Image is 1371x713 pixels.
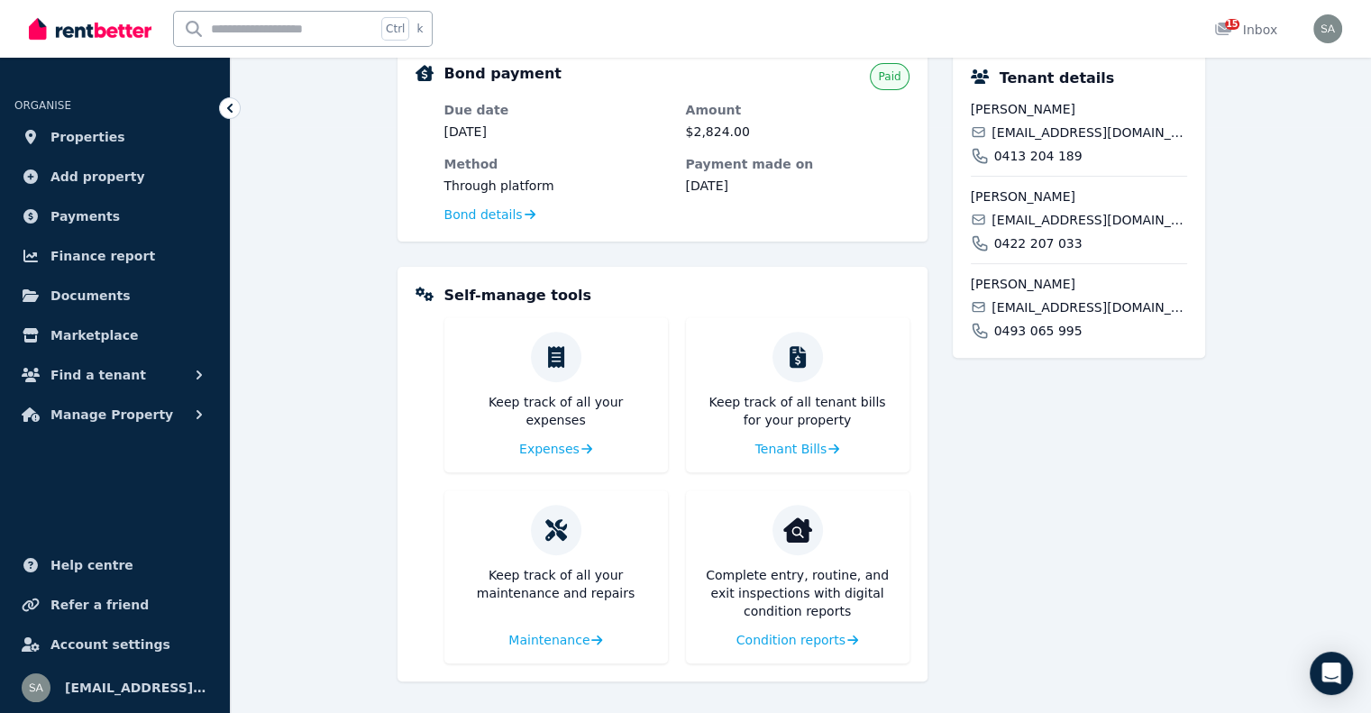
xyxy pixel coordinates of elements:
a: Documents [14,278,215,314]
dd: Through platform [444,177,668,195]
p: Keep track of all your expenses [459,393,654,429]
div: Open Intercom Messenger [1310,652,1353,695]
a: Finance report [14,238,215,274]
span: 15 [1225,19,1239,30]
dt: Payment made on [686,155,909,173]
a: Condition reports [736,631,859,649]
a: Marketplace [14,317,215,353]
span: Finance report [50,245,155,267]
img: savim83@gmail.com [22,673,50,702]
span: Help centre [50,554,133,576]
p: Complete entry, routine, and exit inspections with digital condition reports [700,566,895,620]
span: Tenant Bills [755,440,827,458]
dt: Method [444,155,668,173]
h5: Self-manage tools [444,285,591,306]
img: RentBetter [29,15,151,42]
a: Bond details [444,206,535,224]
span: Add property [50,166,145,187]
span: [EMAIL_ADDRESS][DOMAIN_NAME] [992,123,1186,142]
p: Keep track of all tenant bills for your property [700,393,895,429]
a: Refer a friend [14,587,215,623]
dt: Amount [686,101,909,119]
span: Documents [50,285,131,306]
span: Maintenance [508,631,590,649]
a: Add property [14,159,215,195]
span: Paid [878,69,900,84]
p: Keep track of all your maintenance and repairs [459,566,654,602]
span: [EMAIL_ADDRESS][DOMAIN_NAME] [992,298,1186,316]
span: [EMAIL_ADDRESS][DOMAIN_NAME] [992,211,1186,229]
span: Expenses [519,440,580,458]
span: Properties [50,126,125,148]
span: Condition reports [736,631,845,649]
span: k [416,22,423,36]
span: Find a tenant [50,364,146,386]
button: Find a tenant [14,357,215,393]
img: savim83@gmail.com [1313,14,1342,43]
span: Marketplace [50,325,138,346]
span: Account settings [50,634,170,655]
img: Bond Details [416,65,434,81]
span: Payments [50,206,120,227]
span: ORGANISE [14,99,71,112]
dd: [DATE] [686,177,909,195]
a: Tenant Bills [755,440,840,458]
span: [EMAIL_ADDRESS][DOMAIN_NAME] [65,677,208,699]
button: Manage Property [14,397,215,433]
span: [PERSON_NAME] [971,275,1187,293]
span: Ctrl [381,17,409,41]
span: 0493 065 995 [994,322,1083,340]
span: [PERSON_NAME] [971,187,1187,206]
dd: $2,824.00 [686,123,909,141]
span: Refer a friend [50,594,149,616]
span: 0422 207 033 [994,234,1083,252]
span: Bond details [444,206,523,224]
span: [PERSON_NAME] [971,100,1187,118]
span: Manage Property [50,404,173,425]
a: Expenses [519,440,592,458]
a: Account settings [14,626,215,663]
a: Payments [14,198,215,234]
dd: [DATE] [444,123,668,141]
a: Help centre [14,547,215,583]
a: Properties [14,119,215,155]
div: Inbox [1214,21,1277,39]
a: Maintenance [508,631,602,649]
h5: Bond payment [444,63,562,85]
h5: Tenant details [1000,68,1115,89]
img: Condition reports [783,516,812,544]
span: 0413 204 189 [994,147,1083,165]
dt: Due date [444,101,668,119]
